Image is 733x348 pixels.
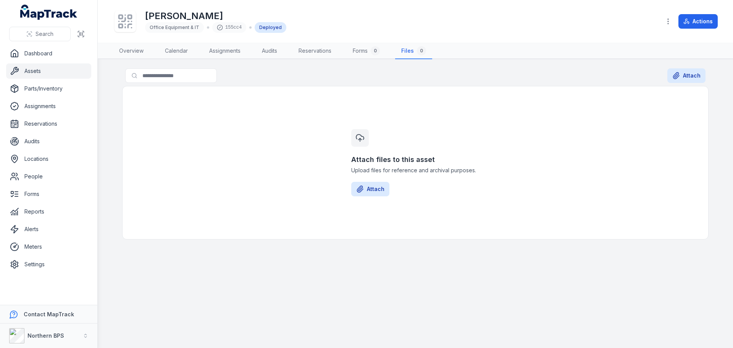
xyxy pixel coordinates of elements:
[255,22,286,33] div: Deployed
[6,99,91,114] a: Assignments
[6,222,91,237] a: Alerts
[678,14,718,29] button: Actions
[417,46,426,55] div: 0
[20,5,77,20] a: MapTrack
[9,27,71,41] button: Search
[667,68,706,83] button: Attach
[6,257,91,272] a: Settings
[351,167,480,174] span: Upload files for reference and archival purposes.
[150,24,199,30] span: Office Equipment & IT
[292,43,337,59] a: Reservations
[159,43,194,59] a: Calendar
[6,169,91,184] a: People
[351,154,480,165] h3: Attach files to this asset
[6,204,91,219] a: Reports
[212,22,246,33] div: 155cc4
[36,30,53,38] span: Search
[24,311,74,317] strong: Contact MapTrack
[351,182,389,196] button: Attach
[27,332,64,339] strong: Northern BPS
[145,10,286,22] h1: [PERSON_NAME]
[6,46,91,61] a: Dashboard
[203,43,247,59] a: Assignments
[371,46,380,55] div: 0
[6,81,91,96] a: Parts/Inventory
[6,151,91,167] a: Locations
[6,116,91,131] a: Reservations
[6,186,91,202] a: Forms
[347,43,386,59] a: Forms0
[256,43,283,59] a: Audits
[395,43,432,59] a: Files0
[6,134,91,149] a: Audits
[113,43,150,59] a: Overview
[6,239,91,254] a: Meters
[6,63,91,79] a: Assets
